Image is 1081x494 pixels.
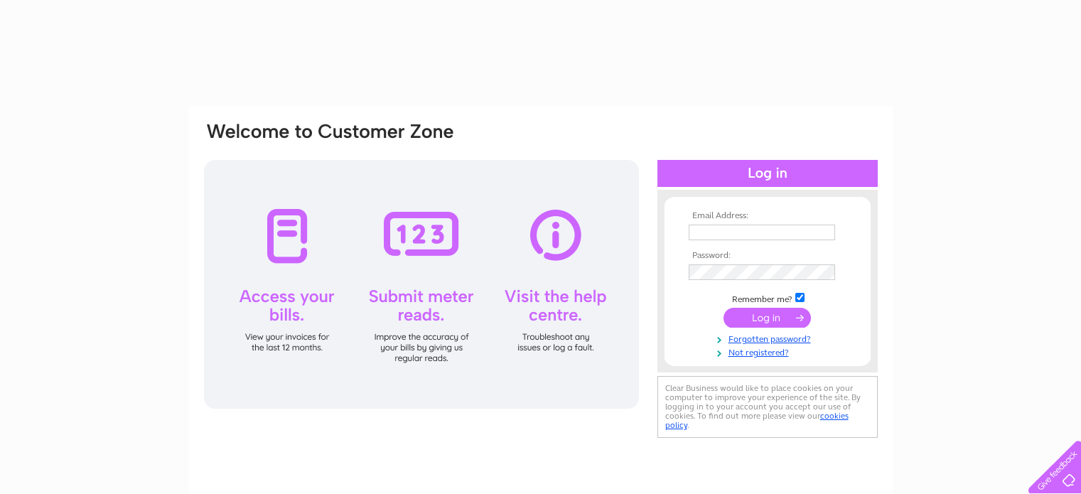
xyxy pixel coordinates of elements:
th: Password: [685,251,850,261]
td: Remember me? [685,291,850,305]
div: Clear Business would like to place cookies on your computer to improve your experience of the sit... [657,376,878,438]
a: Forgotten password? [689,331,850,345]
a: cookies policy [665,411,849,430]
input: Submit [724,308,811,328]
a: Not registered? [689,345,850,358]
th: Email Address: [685,211,850,221]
